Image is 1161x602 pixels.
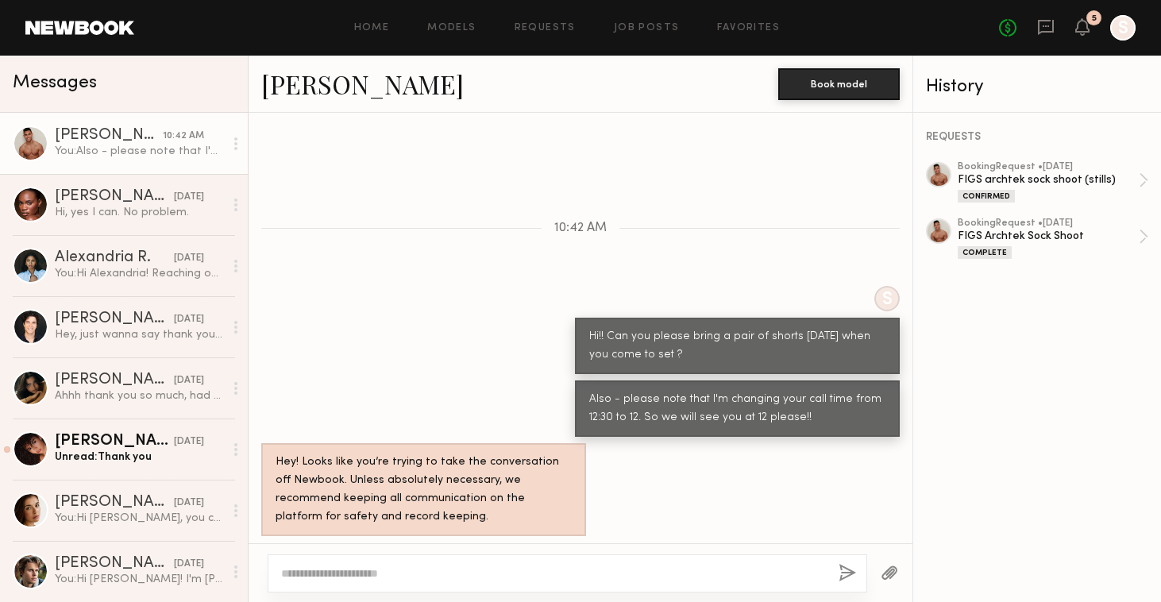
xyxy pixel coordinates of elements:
[55,327,224,342] div: Hey, just wanna say thank you so much for booking me, and I really enjoyed working with all of you😊
[13,74,97,92] span: Messages
[554,222,607,235] span: 10:42 AM
[261,67,464,101] a: [PERSON_NAME]
[55,388,224,403] div: Ahhh thank you so much, had tons of fun!! :))
[55,556,174,572] div: [PERSON_NAME]
[589,328,885,365] div: Hi!! Can you please bring a pair of shorts [DATE] when you come to set ?
[174,434,204,450] div: [DATE]
[55,495,174,511] div: [PERSON_NAME]
[163,129,204,144] div: 10:42 AM
[174,496,204,511] div: [DATE]
[55,572,224,587] div: You: Hi [PERSON_NAME]! I'm [PERSON_NAME], the production coordinator over at FIGS ([DOMAIN_NAME]....
[55,434,174,450] div: [PERSON_NAME]
[958,172,1139,187] div: FIGS archtek sock shoot (stills)
[958,246,1012,259] div: Complete
[55,266,224,281] div: You: Hi Alexandria! Reaching out again here to see if you'd be available for an upcoming FIGS sho...
[958,162,1139,172] div: booking Request • [DATE]
[174,373,204,388] div: [DATE]
[354,23,390,33] a: Home
[958,218,1139,229] div: booking Request • [DATE]
[427,23,476,33] a: Models
[55,144,224,159] div: You: Also - please note that I'm changing your call time from 12:30 to 12. So we will see you at ...
[55,250,174,266] div: Alexandria R.
[174,251,204,266] div: [DATE]
[1110,15,1136,41] a: S
[926,78,1148,96] div: History
[958,229,1139,244] div: FIGS Archtek Sock Shoot
[614,23,680,33] a: Job Posts
[515,23,576,33] a: Requests
[174,190,204,205] div: [DATE]
[55,311,174,327] div: [PERSON_NAME]
[276,453,572,527] div: Hey! Looks like you’re trying to take the conversation off Newbook. Unless absolutely necessary, ...
[55,205,224,220] div: Hi, yes I can. No problem.
[55,128,163,144] div: [PERSON_NAME]
[1092,14,1097,23] div: 5
[778,76,900,90] a: Book model
[55,189,174,205] div: [PERSON_NAME]
[55,511,224,526] div: You: Hi [PERSON_NAME], you can release. Thanks for holding!
[55,450,224,465] div: Unread: Thank you
[926,132,1148,143] div: REQUESTS
[958,218,1148,259] a: bookingRequest •[DATE]FIGS Archtek Sock ShootComplete
[958,190,1015,203] div: Confirmed
[55,372,174,388] div: [PERSON_NAME]
[778,68,900,100] button: Book model
[958,162,1148,203] a: bookingRequest •[DATE]FIGS archtek sock shoot (stills)Confirmed
[717,23,780,33] a: Favorites
[589,391,885,427] div: Also - please note that I'm changing your call time from 12:30 to 12. So we will see you at 12 pl...
[174,557,204,572] div: [DATE]
[174,312,204,327] div: [DATE]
